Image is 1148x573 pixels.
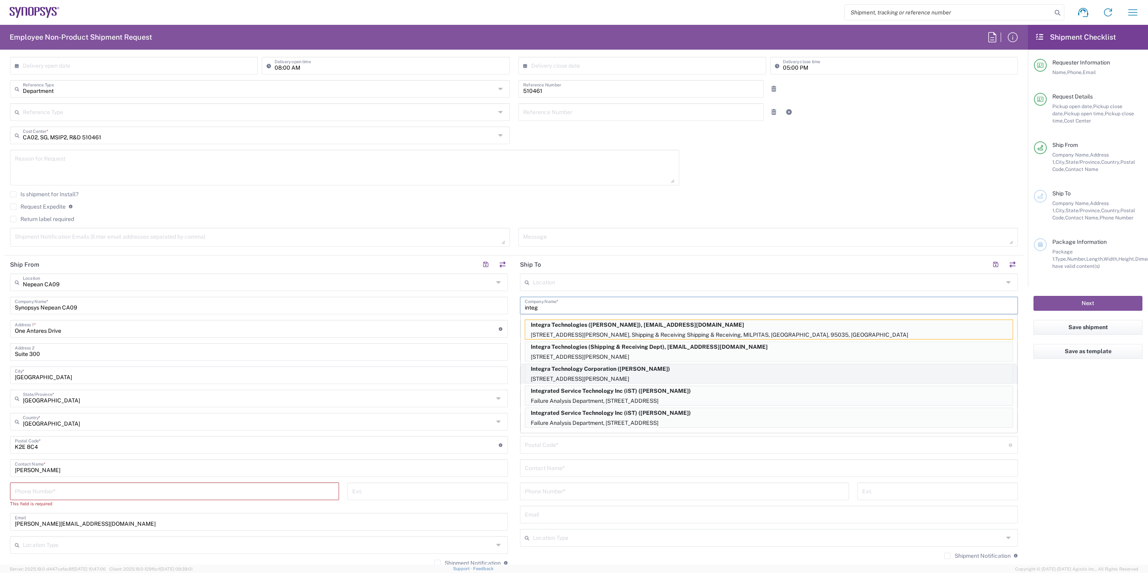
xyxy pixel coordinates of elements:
div: This field is required [10,500,339,507]
a: Support [453,566,473,571]
p: [STREET_ADDRESS][PERSON_NAME] [525,352,1013,362]
span: Country, [1101,159,1120,165]
label: Return label required [10,216,74,222]
span: Name, [1052,69,1067,75]
span: [DATE] 10:47:06 [73,567,106,571]
span: Number, [1067,256,1086,262]
label: Shipment Notification [944,553,1011,559]
input: Shipment, tracking or reference number [845,5,1052,20]
h2: Ship From [10,261,39,269]
h2: Ship To [520,261,541,269]
span: Width, [1104,256,1118,262]
p: Integrated Service Technology Inc (iST) (Karina Chen) [525,408,1013,418]
span: Request Details [1052,93,1093,100]
label: Request Expedite [10,203,66,210]
span: Company Name, [1052,200,1090,206]
label: Shipment Notification [434,560,501,566]
span: Requester Information [1052,59,1110,66]
span: Phone Number [1100,215,1134,221]
span: Phone, [1067,69,1083,75]
span: Client: 2025.19.0-129fbcf [109,567,193,571]
span: Contact Name, [1065,215,1100,221]
span: Package 1: [1052,249,1073,262]
p: Integra Technologies (Mylynne Labicani), svi.shipping@integra-tech.com [525,320,1013,330]
span: Contact Name [1065,166,1098,172]
a: Add Reference [783,107,795,118]
span: Pickup open date, [1052,103,1093,109]
span: [DATE] 09:39:01 [160,567,193,571]
p: Integra Technologies (Shipping & Receiving Dept), svi.shipping@integra-tech.com [525,342,1013,352]
a: Feedback [473,566,494,571]
span: Height, [1118,256,1135,262]
span: Pickup open time, [1064,111,1105,117]
button: Next [1034,296,1142,311]
p: [STREET_ADDRESS][PERSON_NAME] [525,374,1013,384]
span: Cost Center [1064,118,1091,124]
span: Email [1083,69,1096,75]
p: Integra Technology Corporation (Nancy Ngyuen) [525,364,1013,374]
label: Is shipment for Install? [10,191,78,197]
span: Country, [1101,207,1120,213]
span: Ship To [1052,190,1071,197]
span: City, [1056,207,1066,213]
span: Copyright © [DATE]-[DATE] Agistix Inc., All Rights Reserved [1015,565,1138,573]
span: Company Name, [1052,152,1090,158]
button: Save as template [1034,344,1142,359]
h2: Shipment Checklist [1035,32,1116,42]
span: City, [1056,159,1066,165]
h2: Employee Non-Product Shipment Request [10,32,152,42]
span: Type, [1055,256,1067,262]
span: Ship From [1052,142,1078,148]
span: State/Province, [1066,159,1101,165]
p: Failure Analysis Department, [STREET_ADDRESS] [525,396,1013,406]
p: Integrated Service Technology Inc (iST) (Karina Chen) [525,386,1013,396]
a: Remove Reference [768,107,779,118]
a: Remove Reference [768,83,779,94]
span: Length, [1086,256,1104,262]
p: Failure Analysis Department, [STREET_ADDRESS] [525,418,1013,428]
p: [STREET_ADDRESS][PERSON_NAME], Shipping & Receiving Shipping & Receiving, MILPITAS, [GEOGRAPHIC_D... [525,330,1013,340]
span: State/Province, [1066,207,1101,213]
span: Package Information [1052,239,1107,245]
button: Save shipment [1034,320,1142,335]
span: Server: 2025.19.0-d447cefac8f [10,567,106,571]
